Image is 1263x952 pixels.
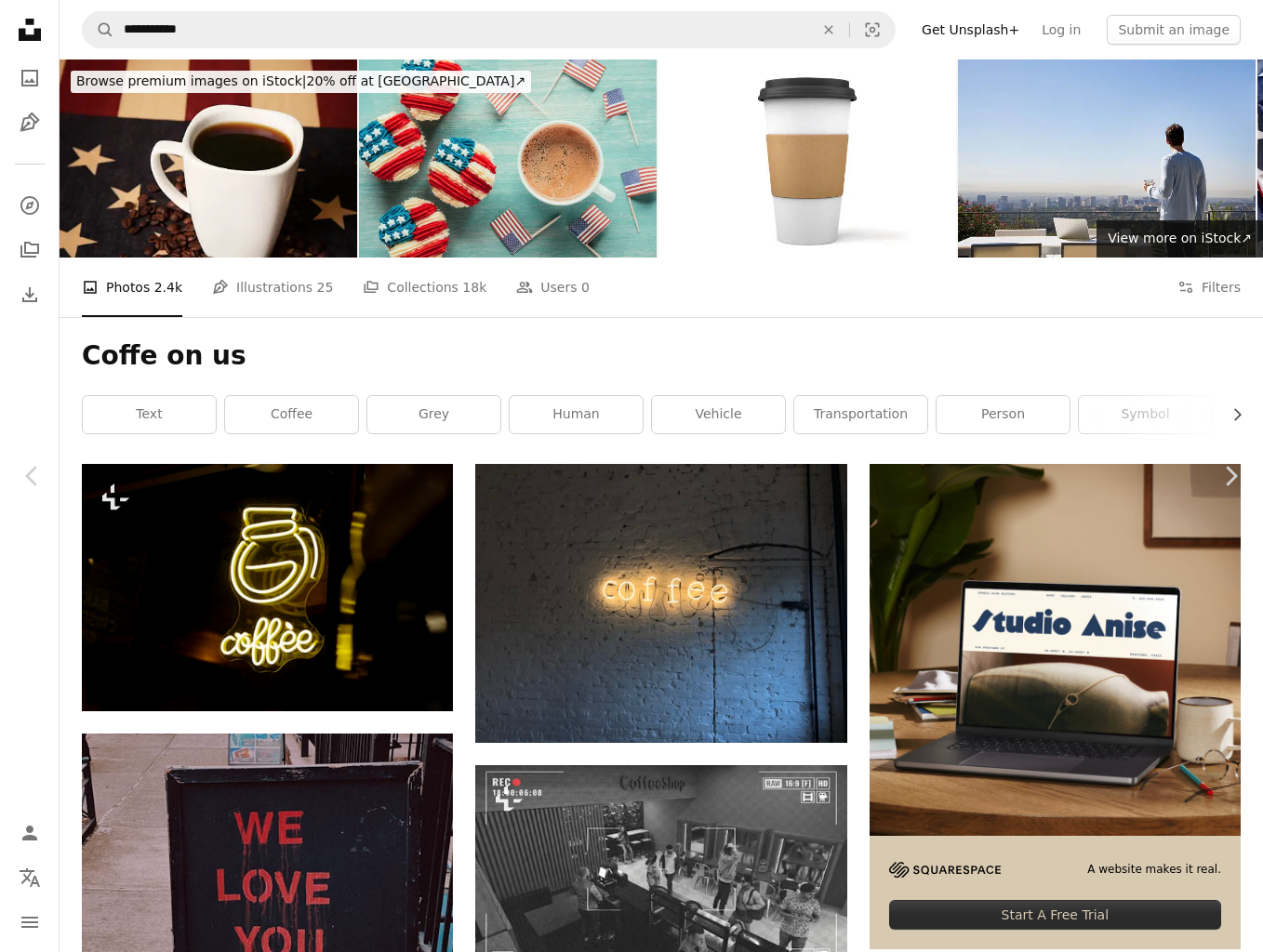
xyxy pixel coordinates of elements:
form: Find visuals sitewide [82,11,896,48]
img: flat lay with arranged cupcakes, cup of coffee and american flags on wooden tabletop, presidents ... [359,59,657,258]
a: Log in / Sign up [11,814,48,852]
a: Next [1198,387,1263,565]
span: 25 [317,277,334,297]
span: A website makes it real. [1087,862,1221,878]
a: coffee [225,396,358,433]
span: Browse premium images on iStock | [76,73,306,88]
img: a neon sign that says coffee on it [82,464,453,711]
img: American flag and cup of coffee [60,59,357,258]
a: Get Unsplash+ [911,15,1030,45]
a: person [937,396,1070,433]
a: text [83,396,216,433]
button: Visual search [850,12,895,47]
img: file-1705255347840-230a6ab5bca9image [889,862,1001,878]
button: Menu [11,904,48,941]
a: A website makes it real.Start A Free Trial [870,464,1241,949]
a: Explore [11,187,48,224]
a: yellow coffee neon light signage [475,595,846,612]
a: Illustrations [11,104,48,141]
a: Collections [11,231,48,269]
a: Collections 18k [363,258,486,317]
button: Submit an image [1107,15,1241,45]
img: Man using laptop on balcony overlooking city [958,59,1256,258]
button: Language [11,859,48,896]
a: Download History [11,276,48,313]
a: human [510,396,643,433]
a: grey [367,396,500,433]
img: yellow coffee neon light signage [475,464,846,742]
a: transportation [794,396,927,433]
a: vehicle [652,396,785,433]
img: file-1705123271268-c3eaf6a79b21image [870,464,1241,835]
span: View more on iStock ↗ [1108,231,1252,245]
span: 20% off at [GEOGRAPHIC_DATA] ↗ [76,73,525,88]
a: Cctv footage shows people inside a coffeeshop. [475,861,846,878]
span: 18k [462,277,486,297]
button: Filters [1177,258,1241,317]
div: Start A Free Trial [889,900,1221,930]
a: symbol [1079,396,1212,433]
a: Log in [1030,15,1092,45]
a: Illustrations 25 [212,258,333,317]
a: Browse premium images on iStock|20% off at [GEOGRAPHIC_DATA]↗ [60,59,542,104]
button: Search Unsplash [83,12,114,47]
a: a neon sign that says coffee on it [82,579,453,596]
a: Photos [11,59,48,97]
a: View more on iStock↗ [1097,220,1263,258]
button: Clear [808,12,849,47]
a: Users 0 [516,258,590,317]
img: 3D Paper Coffee Cup and Lid Isolated on White [658,59,956,258]
h1: Coffe on us [82,339,1241,373]
span: 0 [581,277,590,297]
